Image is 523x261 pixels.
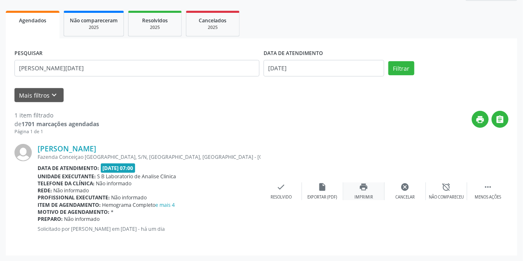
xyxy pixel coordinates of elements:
b: Profissional executante: [38,194,110,201]
strong: 1701 marcações agendadas [21,120,99,128]
b: Telefone da clínica: [38,180,95,187]
button: Filtrar [388,61,414,75]
div: de [14,120,99,128]
i: insert_drive_file [318,182,327,192]
button: Mais filtroskeyboard_arrow_down [14,88,64,103]
button: print [472,111,489,128]
b: Motivo de agendamento: [38,208,109,216]
span: Agendados [19,17,46,24]
div: Exportar (PDF) [308,194,338,200]
i: cancel [401,182,410,192]
div: Não compareceu [429,194,464,200]
span: S B Laboratorio de Analise Clinica [97,173,176,180]
i: print [476,115,485,124]
input: Nome, CNS [14,60,259,77]
span: Cancelados [199,17,227,24]
span: Hemograma Completo [102,201,175,208]
span: Não informado [112,194,147,201]
i: check [277,182,286,192]
b: Item de agendamento: [38,201,101,208]
span: [DATE] 07:00 [101,163,136,173]
div: Página 1 de 1 [14,128,99,135]
i:  [496,115,505,124]
label: DATA DE ATENDIMENTO [264,47,323,60]
b: Unidade executante: [38,173,96,180]
div: 2025 [70,24,118,31]
span: Não informado [54,187,89,194]
b: Rede: [38,187,52,194]
i: keyboard_arrow_down [50,91,59,100]
div: Imprimir [354,194,373,200]
div: 2025 [192,24,233,31]
b: Preparo: [38,216,63,223]
label: PESQUISAR [14,47,43,60]
a: e mais 4 [156,201,175,208]
div: Cancelar [395,194,415,200]
span: Não informado [96,180,132,187]
div: 2025 [134,24,176,31]
img: img [14,144,32,161]
span: Resolvidos [142,17,168,24]
input: Selecione um intervalo [264,60,384,77]
div: Menos ações [475,194,501,200]
span: Não compareceram [70,17,118,24]
i: print [359,182,368,192]
span: Não informado [64,216,100,223]
p: Solicitado por [PERSON_NAME] em [DATE] - há um dia [38,225,261,232]
a: [PERSON_NAME] [38,144,96,153]
div: Resolvido [271,194,292,200]
i:  [483,182,492,192]
button:  [492,111,509,128]
b: Data de atendimento: [38,165,99,172]
div: 1 item filtrado [14,111,99,120]
i: alarm_off [442,182,451,192]
div: Fazenda Conceiçao [GEOGRAPHIC_DATA], S/N, [GEOGRAPHIC_DATA], [GEOGRAPHIC_DATA] - [GEOGRAPHIC_DATA] [38,153,261,160]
